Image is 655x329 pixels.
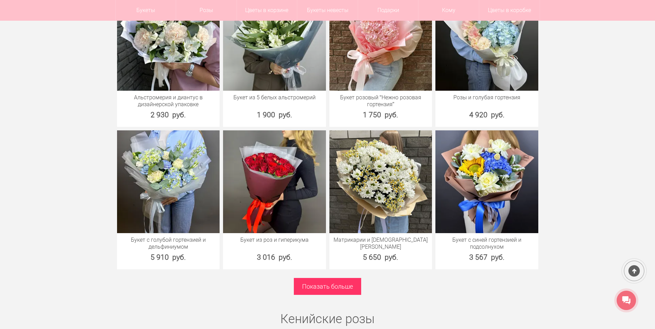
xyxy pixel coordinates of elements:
[223,252,326,262] div: 3 016 руб.
[435,130,538,233] img: Букет с синей гортензией и подсолнухом
[223,130,326,233] img: Букет из роз и гиперикума
[439,237,535,250] a: Букет с синей гортензией и подсолнухом
[117,130,220,233] img: Букет с голубой гортензией и дельфиниумом
[117,252,220,262] div: 5 910 руб.
[333,94,429,108] a: Букет розовый “Нежно розовая гортензия”
[280,312,375,326] a: Кенийские розы
[121,94,216,108] a: Альстромерия и диантус в дизайнерской упаковке
[333,237,429,250] a: Матрикарии и [DEMOGRAPHIC_DATA][PERSON_NAME]
[227,94,322,101] a: Букет из 5 белых альстромерий
[121,237,216,250] a: Букет с голубой гортензией и дельфиниумом
[223,110,326,120] div: 1 900 руб.
[439,94,535,101] a: Розы и голубая гортензия
[435,252,538,262] div: 3 567 руб.
[117,110,220,120] div: 2 930 руб.
[329,130,432,233] img: Матрикарии и Хризантема кустовая
[329,110,432,120] div: 1 750 руб.
[227,237,322,243] a: Букет из роз и гиперикума
[435,110,538,120] div: 4 920 руб.
[329,252,432,262] div: 5 650 руб.
[294,278,361,295] a: Показать больше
